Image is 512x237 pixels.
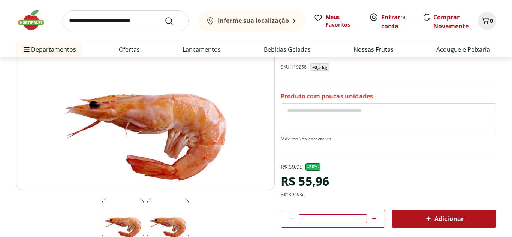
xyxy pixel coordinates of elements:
[305,163,320,171] span: - 20 %
[183,45,221,54] a: Lançamentos
[281,64,307,70] p: SKU: 119258
[353,45,394,54] a: Nossas Frutas
[22,40,31,58] button: Menu
[478,12,496,30] button: Carrinho
[16,9,275,190] img: Principal
[63,10,189,31] input: search
[198,10,305,31] button: Informe sua localização
[314,13,360,28] a: Meus Favoritos
[281,163,302,171] p: R$ 69,95
[165,16,183,25] button: Submit Search
[16,9,54,31] img: Hortifruti
[392,210,496,228] button: Adicionar
[119,45,140,54] a: Ofertas
[424,214,464,223] span: Adicionar
[490,17,493,24] span: 0
[218,16,289,25] b: Informe sua localização
[281,171,329,192] div: R$ 55,96
[281,192,305,198] div: R$ 139,9 /Kg
[281,92,373,100] p: Produto com poucas unidades
[381,13,415,31] span: ou
[264,45,311,54] a: Bebidas Geladas
[433,13,469,30] a: Comprar Novamente
[381,13,422,30] a: Criar conta
[22,40,76,58] span: Departamentos
[381,13,400,21] a: Entrar
[326,13,360,28] span: Meus Favoritos
[312,64,328,70] p: ~0,5 kg
[436,45,490,54] a: Açougue e Peixaria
